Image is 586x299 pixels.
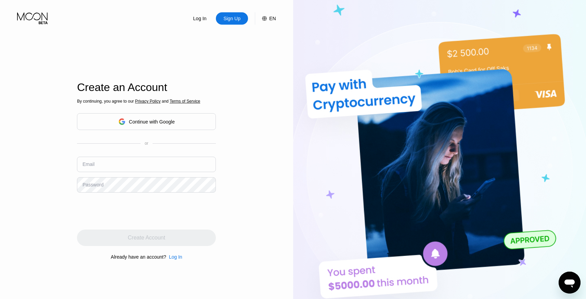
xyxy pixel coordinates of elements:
div: Log In [166,254,182,260]
div: Email [82,161,94,167]
span: Privacy Policy [135,99,161,104]
div: Log In [184,12,216,25]
div: or [145,141,148,146]
iframe: Button to launch messaging window [559,272,581,294]
div: Log In [193,15,207,22]
div: Continue with Google [129,119,175,125]
span: Terms of Service [170,99,200,104]
div: Continue with Google [77,113,216,130]
div: EN [269,16,276,21]
div: Sign Up [216,12,248,25]
div: EN [255,12,276,25]
div: Log In [169,254,182,260]
div: Already have an account? [111,254,166,260]
span: and [160,99,170,104]
div: Password [82,182,103,187]
div: Sign Up [223,15,241,22]
iframe: reCAPTCHA [77,198,181,224]
div: By continuing, you agree to our [77,99,216,104]
div: Create an Account [77,81,216,94]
